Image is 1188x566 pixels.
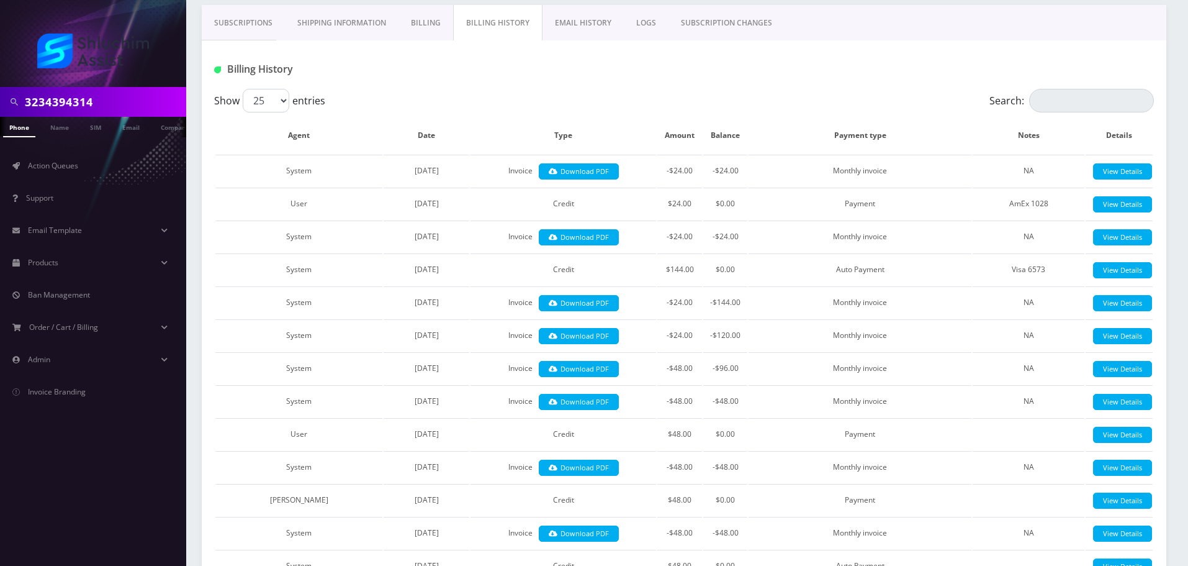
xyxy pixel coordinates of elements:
td: -$144.00 [703,286,747,318]
label: Show entries [214,89,325,112]
td: Monthly invoice [749,385,971,417]
span: Action Queues [28,160,78,171]
th: Payment type [749,117,971,153]
a: Subscriptions [202,5,285,41]
th: Amount [657,117,702,153]
a: LOGS [624,5,668,41]
span: Products [28,257,58,268]
td: -$120.00 [703,319,747,351]
a: View Details [1093,295,1152,312]
a: Download PDF [539,295,619,312]
td: $144.00 [657,253,702,285]
span: Support [26,193,53,203]
th: Type [470,117,656,153]
td: -$96.00 [703,352,747,384]
td: -$48.00 [703,517,747,549]
a: Billing History [453,5,542,41]
td: Monthly invoice [749,286,971,318]
td: Invoice [470,451,656,483]
td: $24.00 [657,188,702,219]
td: System [215,155,382,186]
td: System [215,319,382,351]
td: $0.00 [703,188,747,219]
th: Details [1086,117,1153,153]
a: Shipping Information [285,5,398,41]
a: View Details [1093,262,1152,279]
span: Admin [28,354,50,365]
td: $48.00 [657,418,702,450]
span: [DATE] [415,330,439,340]
td: [PERSON_NAME] [215,484,382,516]
a: Name [44,117,75,136]
h1: Billing History [214,63,515,75]
td: Invoice [470,319,656,351]
td: -$24.00 [657,319,702,351]
td: System [215,253,382,285]
td: Invoice [470,155,656,186]
span: [DATE] [415,297,439,308]
a: View Details [1093,460,1152,477]
a: Email [116,117,146,136]
a: SIM [84,117,107,136]
td: Monthly invoice [749,451,971,483]
td: Monthly invoice [749,319,971,351]
span: [DATE] [415,231,439,242]
td: System [215,385,382,417]
td: -$48.00 [657,352,702,384]
td: AmEx 1028 [973,188,1084,219]
td: -$24.00 [703,155,747,186]
input: Search in Company [25,90,183,114]
span: Order / Cart / Billing [29,322,98,332]
td: Invoice [470,286,656,318]
a: Download PDF [539,328,619,345]
span: [DATE] [415,363,439,373]
a: View Details [1093,427,1152,444]
span: Invoice Branding [28,386,86,397]
td: Visa 6573 [973,253,1084,285]
td: NA [973,319,1084,351]
a: Download PDF [539,361,619,378]
a: View Details [1093,163,1152,180]
td: $48.00 [657,484,702,516]
span: Ban Management [28,290,90,300]
td: Credit [470,418,656,450]
a: Download PDF [539,394,619,411]
a: Download PDF [539,526,619,542]
td: NA [973,221,1084,252]
span: Email Template [28,225,82,235]
a: Phone [3,117,35,137]
td: Credit [470,253,656,285]
img: Shluchim Assist [37,34,149,68]
td: Monthly invoice [749,352,971,384]
a: Company [155,117,196,136]
td: Monthly invoice [749,517,971,549]
td: NA [973,352,1084,384]
a: View Details [1093,361,1152,378]
span: [DATE] [415,429,439,439]
td: Invoice [470,352,656,384]
span: [DATE] [415,264,439,275]
a: View Details [1093,196,1152,213]
td: System [215,352,382,384]
a: View Details [1093,328,1152,345]
span: [DATE] [415,198,439,209]
span: [DATE] [415,495,439,505]
span: [DATE] [415,527,439,538]
span: [DATE] [415,462,439,472]
td: -$24.00 [703,221,747,252]
td: System [215,517,382,549]
td: -$48.00 [703,385,747,417]
a: View Details [1093,229,1152,246]
td: -$24.00 [657,221,702,252]
td: -$48.00 [703,451,747,483]
td: -$48.00 [657,385,702,417]
a: Download PDF [539,163,619,180]
span: [DATE] [415,165,439,176]
td: -$24.00 [657,155,702,186]
a: Download PDF [539,229,619,246]
td: $0.00 [703,418,747,450]
th: Balance [703,117,747,153]
input: Search: [1029,89,1154,112]
td: Payment [749,418,971,450]
td: Invoice [470,517,656,549]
